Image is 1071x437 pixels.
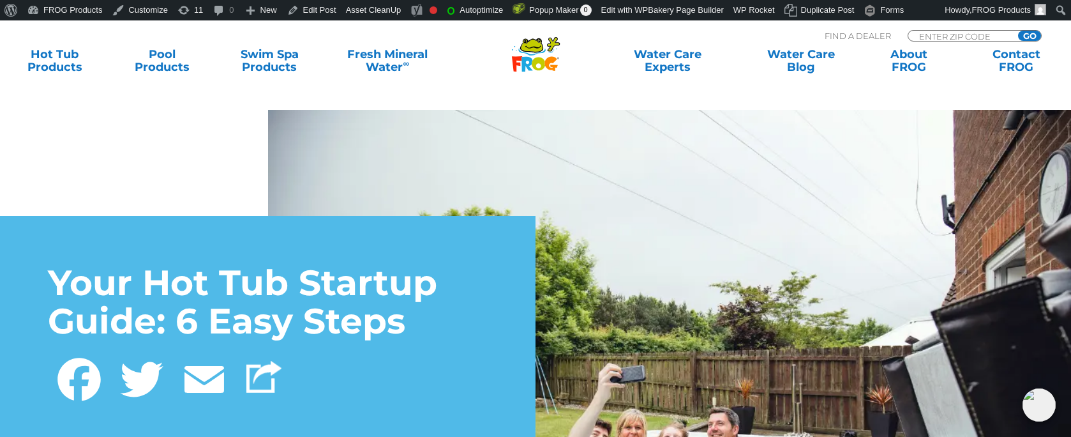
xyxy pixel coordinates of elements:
a: PoolProducts [120,48,204,73]
img: openIcon [1022,388,1056,422]
input: Zip Code Form [918,31,1004,42]
p: Find A Dealer [825,30,891,42]
a: Water CareBlog [760,48,843,73]
input: GO [1018,31,1041,41]
a: Hot TubProducts [13,48,96,73]
a: Water CareExperts [600,48,736,73]
a: AboutFROG [867,48,950,73]
h1: Your Hot Tub Startup Guide: 6 Easy Steps [48,264,488,341]
a: ContactFROG [975,48,1058,73]
a: Swim SpaProducts [228,48,311,73]
div: Focus keyphrase not set [430,6,437,14]
a: Twitter [110,351,173,404]
img: Share [246,361,281,393]
a: Email [173,351,236,404]
a: Facebook [48,351,110,404]
span: FROG Products [972,5,1031,15]
a: Fresh MineralWater∞ [335,48,440,73]
span: 0 [580,4,592,16]
sup: ∞ [403,58,409,68]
